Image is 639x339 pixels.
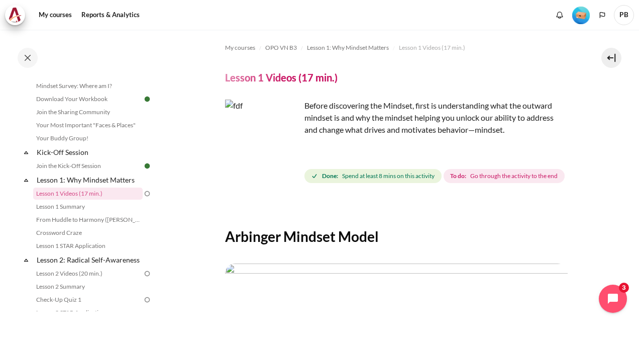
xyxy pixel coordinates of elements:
a: Lesson 2 STAR Application [33,307,143,319]
a: Lesson 2 Videos (20 min.) [33,268,143,280]
img: To do [143,295,152,304]
strong: To do: [450,172,466,181]
img: Done [143,161,152,171]
span: Collapse [21,255,31,265]
img: Architeck [8,8,22,23]
img: Done [143,95,152,104]
nav: Navigation bar [225,40,568,56]
a: Reports & Analytics [78,5,143,25]
h2: Arbinger Mindset Model [225,227,568,245]
a: Lesson 1 Summary [33,201,143,213]
a: Check-Up Quiz 1 [33,294,143,306]
a: Mindset Survey: Where am I? [33,80,143,92]
a: Join the Sharing Community [33,106,143,118]
div: Show notification window with no new notifications [552,8,567,23]
a: My courses [225,42,255,54]
img: fdf [225,100,300,175]
a: Lesson 2 Summary [33,281,143,293]
a: Join the Kick-Off Session [33,160,143,172]
a: Level #1 [568,6,594,24]
span: OPO VN B3 [265,43,297,52]
span: PB [614,5,634,25]
span: My courses [225,43,255,52]
a: Lesson 1 Videos (17 min.) [33,188,143,200]
button: Languages [595,8,610,23]
a: User menu [614,5,634,25]
a: Your Buddy Group! [33,132,143,144]
img: To do [143,189,152,198]
a: Lesson 2: Radical Self-Awareness [35,253,143,267]
a: Kick-Off Session [35,145,143,159]
span: Collapse [21,147,31,157]
span: Go through the activity to the end [470,172,558,181]
a: Lesson 1: Why Mindset Matters [307,42,389,54]
span: Lesson 1 Videos (17 min.) [399,43,465,52]
a: From Huddle to Harmony ([PERSON_NAME]'s Story) [33,214,143,226]
a: Architeck Architeck [5,5,30,25]
img: Level #1 [572,7,590,24]
a: Your Most Important "Faces & Places" [33,119,143,131]
a: Lesson 1: Why Mindset Matters [35,173,143,187]
span: Spend at least 8 mins on this activity [342,172,435,181]
h4: Lesson 1 Videos (17 min.) [225,71,338,84]
span: Lesson 1: Why Mindset Matters [307,43,389,52]
p: Before discovering the Mindset, first is understanding what the outward mindset is and why the mi... [225,100,568,136]
a: Lesson 1 Videos (17 min.) [399,42,465,54]
a: My courses [35,5,75,25]
span: Collapse [21,175,31,185]
a: OPO VN B3 [265,42,297,54]
div: Completion requirements for Lesson 1 Videos (17 min.) [304,167,567,185]
strong: Done: [322,172,338,181]
a: Crossword Craze [33,227,143,239]
a: Download Your Workbook [33,93,143,105]
img: To do [143,269,152,278]
div: Level #1 [572,6,590,24]
a: Lesson 1 STAR Application [33,240,143,252]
